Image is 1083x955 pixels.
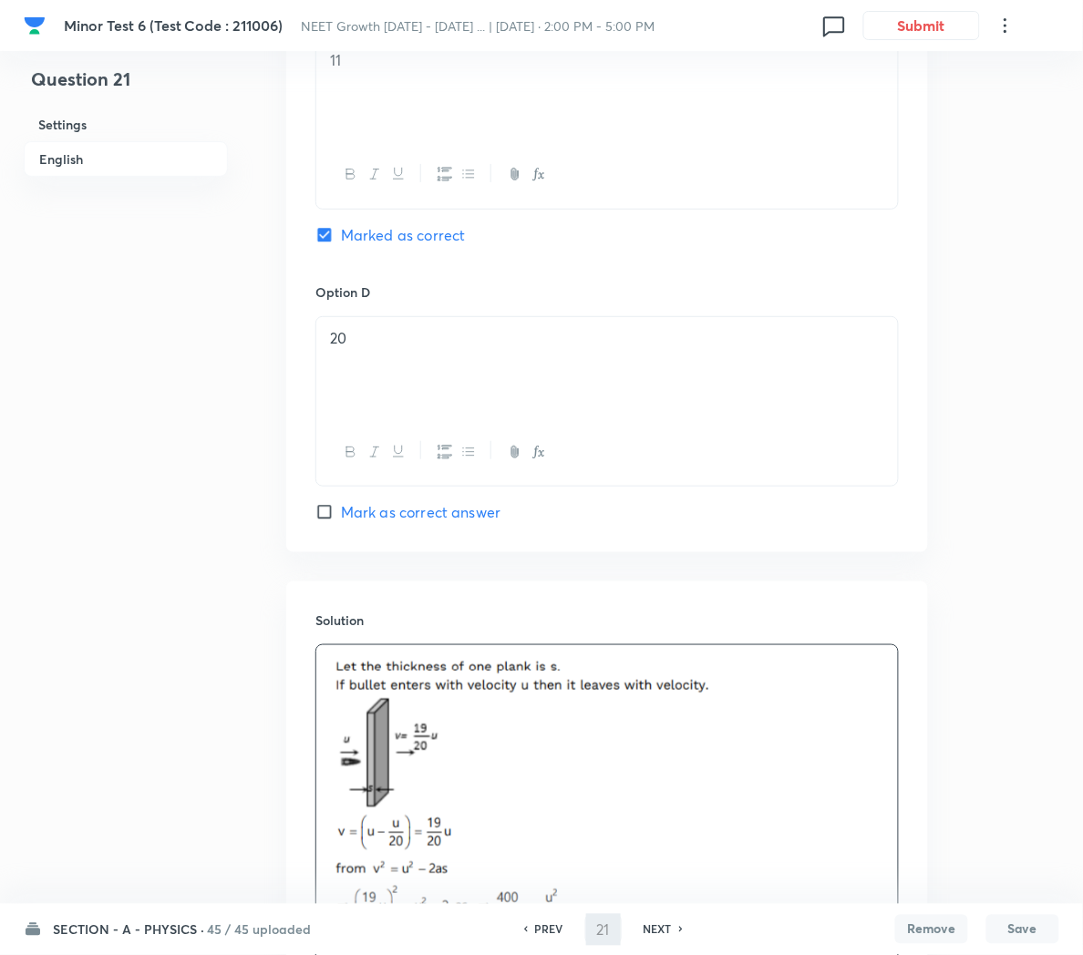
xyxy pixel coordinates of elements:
h4: Question 21 [24,66,228,108]
span: Marked as correct [341,224,466,246]
h6: Settings [24,108,228,141]
h6: NEXT [644,921,672,938]
h6: 45 / 45 uploaded [207,920,311,940]
img: Company Logo [24,15,46,36]
span: Mark as correct answer [341,501,500,523]
h6: English [24,141,228,177]
button: Remove [895,915,968,944]
button: Save [986,915,1059,944]
h6: Solution [315,611,899,630]
span: NEET Growth [DATE] - [DATE] ... | [DATE] · 2:00 PM - 5:00 PM [302,17,655,35]
h6: Option D [315,282,899,302]
p: 20 [330,328,884,349]
h6: SECTION - A - PHYSICS · [53,920,204,940]
span: Minor Test 6 (Test Code : 211006) [64,15,284,35]
a: Company Logo [24,15,49,36]
p: 11 [330,50,884,71]
button: Submit [863,11,980,40]
h6: PREV [535,921,563,938]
